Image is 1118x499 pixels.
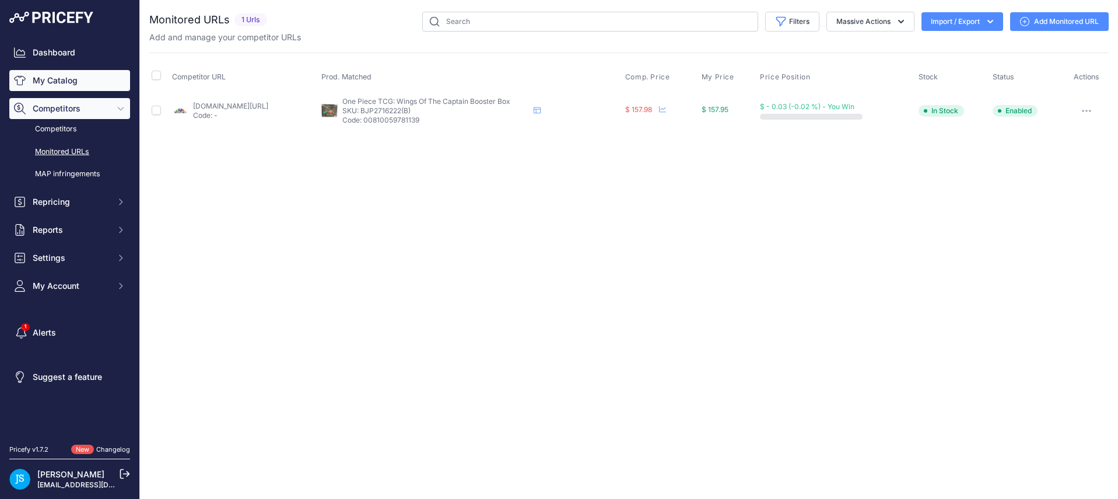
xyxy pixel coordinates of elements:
a: MAP infringements [9,164,130,184]
p: SKU: BJP2716222(B) [342,106,529,116]
button: Import / Export [921,12,1003,31]
button: Settings [9,247,130,268]
span: My Price [702,72,734,82]
span: My Account [33,280,109,292]
span: New [71,445,94,455]
button: My Account [9,275,130,296]
button: Filters [765,12,819,32]
p: Code: - [193,111,268,120]
a: Monitored URLs [9,142,130,162]
nav: Sidebar [9,42,130,431]
a: Dashboard [9,42,130,63]
a: [DOMAIN_NAME][URL] [193,102,268,110]
span: Status [993,72,1014,81]
a: Competitors [9,119,130,139]
button: Competitors [9,98,130,119]
div: Pricefy v1.7.2 [9,445,48,455]
span: Prod. Matched [321,72,372,81]
span: Actions [1074,72,1099,81]
span: Stock [919,72,938,81]
span: Settings [33,252,109,264]
button: Reports [9,219,130,240]
span: $ 157.98 [625,105,652,114]
span: Competitors [33,103,109,114]
button: Comp. Price [625,72,672,82]
span: In Stock [919,105,964,117]
button: Massive Actions [826,12,914,32]
span: One Piece TCG: Wings Of The Captain Booster Box [342,97,510,106]
a: My Catalog [9,70,130,91]
a: Changelog [96,445,130,453]
a: [PERSON_NAME] [37,469,104,479]
h2: Monitored URLs [149,12,230,28]
p: Code: 00810059781139 [342,116,529,125]
img: Pricefy Logo [9,12,93,23]
a: Suggest a feature [9,367,130,388]
button: My Price [702,72,737,82]
span: Price Position [760,72,810,82]
button: Price Position [760,72,812,82]
a: Alerts [9,322,130,343]
span: Competitor URL [172,72,226,81]
span: Enabled [993,105,1038,117]
button: Repricing [9,191,130,212]
span: $ 157.95 [702,105,728,114]
a: [EMAIL_ADDRESS][DOMAIN_NAME] [37,480,159,489]
span: Comp. Price [625,72,670,82]
a: Add Monitored URL [1010,12,1109,31]
p: Add and manage your competitor URLs [149,32,301,43]
span: 1 Urls [234,13,267,27]
input: Search [422,12,758,32]
span: Reports [33,224,109,236]
span: $ - 0.03 (-0.02 %) - You Win [760,102,854,111]
span: Repricing [33,196,109,208]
